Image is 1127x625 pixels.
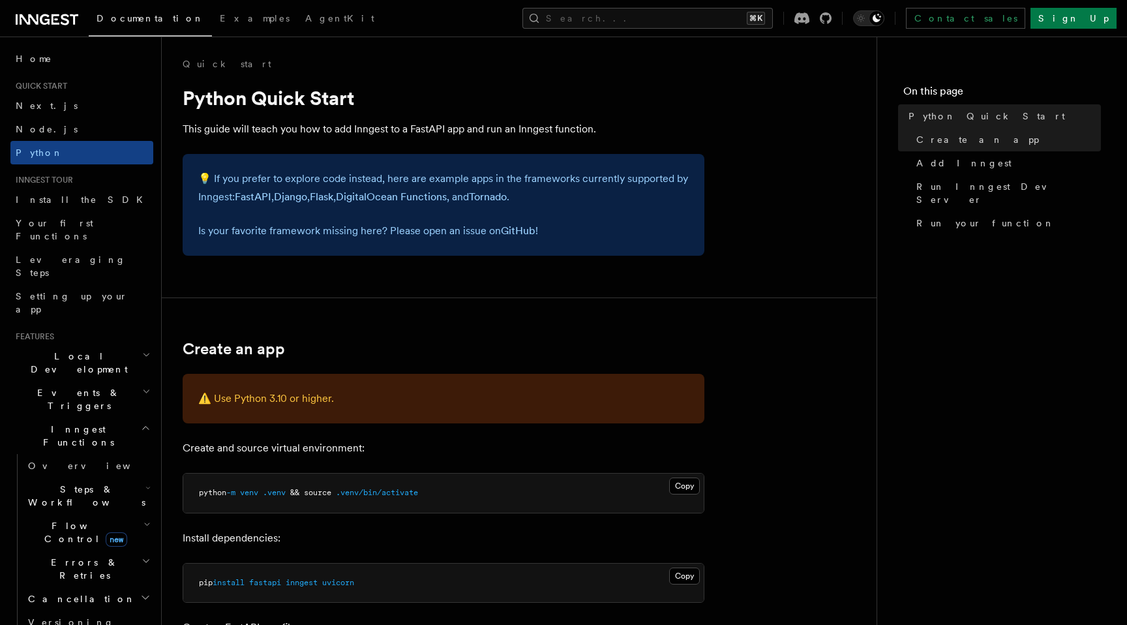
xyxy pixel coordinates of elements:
[106,532,127,547] span: new
[16,100,78,111] span: Next.js
[10,386,142,412] span: Events & Triggers
[97,13,204,23] span: Documentation
[198,222,689,240] p: Is your favorite framework missing here? Please open an issue on !
[469,191,507,203] a: Tornado
[240,488,258,497] span: venv
[911,128,1101,151] a: Create an app
[916,217,1055,230] span: Run your function
[304,488,331,497] span: source
[23,454,153,478] a: Overview
[16,147,63,158] span: Python
[23,551,153,587] button: Errors & Retries
[16,52,52,65] span: Home
[903,104,1101,128] a: Python Quick Start
[220,13,290,23] span: Examples
[183,57,271,70] a: Quick start
[909,110,1065,123] span: Python Quick Start
[10,248,153,284] a: Leveraging Steps
[10,331,54,342] span: Features
[10,350,142,376] span: Local Development
[286,578,318,587] span: inngest
[226,488,235,497] span: -m
[183,340,285,358] a: Create an app
[183,86,704,110] h1: Python Quick Start
[23,514,153,551] button: Flow Controlnew
[23,592,136,605] span: Cancellation
[669,478,700,495] button: Copy
[669,568,700,585] button: Copy
[10,423,141,449] span: Inngest Functions
[10,418,153,454] button: Inngest Functions
[853,10,884,26] button: Toggle dark mode
[274,191,307,203] a: Django
[263,488,286,497] span: .venv
[198,170,689,206] p: 💡 If you prefer to explore code instead, here are example apps in the frameworks currently suppor...
[23,519,143,545] span: Flow Control
[16,194,151,205] span: Install the SDK
[322,578,354,587] span: uvicorn
[310,191,333,203] a: Flask
[16,291,128,314] span: Setting up your app
[10,211,153,248] a: Your first Functions
[10,284,153,321] a: Setting up your app
[10,81,67,91] span: Quick start
[336,488,418,497] span: .venv/bin/activate
[10,175,73,185] span: Inngest tour
[183,439,704,457] p: Create and source virtual environment:
[89,4,212,37] a: Documentation
[747,12,765,25] kbd: ⌘K
[235,191,271,203] a: FastAPI
[16,218,93,241] span: Your first Functions
[23,587,153,611] button: Cancellation
[10,47,153,70] a: Home
[906,8,1025,29] a: Contact sales
[28,461,162,471] span: Overview
[297,4,382,35] a: AgentKit
[10,94,153,117] a: Next.js
[10,344,153,381] button: Local Development
[903,84,1101,104] h4: On this page
[10,381,153,418] button: Events & Triggers
[212,4,297,35] a: Examples
[16,124,78,134] span: Node.js
[23,483,145,509] span: Steps & Workflows
[183,120,704,138] p: This guide will teach you how to add Inngest to a FastAPI app and run an Inngest function.
[916,133,1039,146] span: Create an app
[23,478,153,514] button: Steps & Workflows
[199,488,226,497] span: python
[183,529,704,547] p: Install dependencies:
[916,180,1101,206] span: Run Inngest Dev Server
[1030,8,1117,29] a: Sign Up
[10,141,153,164] a: Python
[10,117,153,141] a: Node.js
[16,254,126,278] span: Leveraging Steps
[522,8,773,29] button: Search...⌘K
[911,175,1101,211] a: Run Inngest Dev Server
[290,488,299,497] span: &&
[305,13,374,23] span: AgentKit
[198,389,689,408] p: ⚠️ Use Python 3.10 or higher.
[916,157,1012,170] span: Add Inngest
[911,151,1101,175] a: Add Inngest
[336,191,447,203] a: DigitalOcean Functions
[249,578,281,587] span: fastapi
[911,211,1101,235] a: Run your function
[199,578,213,587] span: pip
[213,578,245,587] span: install
[10,188,153,211] a: Install the SDK
[23,556,142,582] span: Errors & Retries
[501,224,535,237] a: GitHub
